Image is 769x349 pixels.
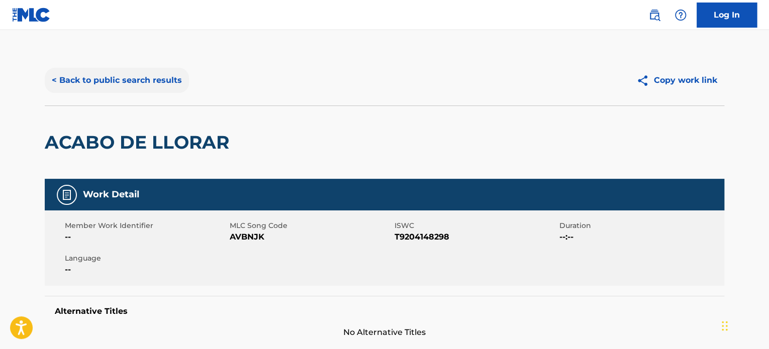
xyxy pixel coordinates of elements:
div: Help [670,5,691,25]
img: Copy work link [636,74,654,87]
span: AVBNJK [230,231,392,243]
h5: Work Detail [83,189,139,200]
a: Log In [697,3,757,28]
span: Language [65,253,227,264]
img: help [675,9,687,21]
span: -- [65,231,227,243]
button: < Back to public search results [45,68,189,93]
img: MLC Logo [12,8,51,22]
iframe: Chat Widget [719,301,769,349]
img: Work Detail [61,189,73,201]
span: -- [65,264,227,276]
div: Drag [722,311,728,341]
span: Duration [559,220,722,231]
h2: ACABO DE LLORAR [45,131,234,154]
span: No Alternative Titles [45,326,724,338]
h5: Alternative Titles [55,306,714,316]
img: search [648,9,660,21]
a: Public Search [644,5,664,25]
span: ISWC [395,220,557,231]
span: Member Work Identifier [65,220,227,231]
span: MLC Song Code [230,220,392,231]
button: Copy work link [629,68,724,93]
span: T9204148298 [395,231,557,243]
span: --:-- [559,231,722,243]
